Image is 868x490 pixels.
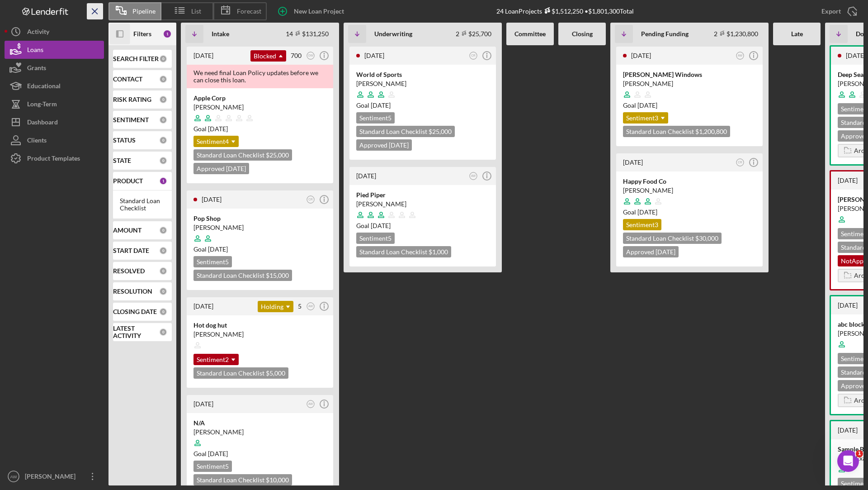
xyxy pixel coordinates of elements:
time: 2025-02-07 21:28 [846,52,866,59]
a: [DATE]AWPied Piper[PERSON_NAME]Goal [DATE]Sentiment5Standard Loan Checklist $1,000 [348,166,497,268]
time: 09/08/2025 [208,245,228,253]
div: Sentiment 3 [623,219,661,230]
div: Approved [DATE] [623,246,679,257]
div: Activity [27,23,49,43]
div: Educational [27,77,61,97]
time: 06/21/2025 [371,101,391,109]
div: Blocked [250,50,286,62]
div: 0 [159,247,167,255]
div: 2 $25,700 [456,30,491,38]
div: We need final Loan Policy updates before we can close this loan. [187,65,333,88]
span: $1,000 [429,248,448,256]
time: 2025-09-12 01:28 [202,195,222,203]
span: Goal [623,101,657,109]
button: Dashboard [5,113,104,131]
time: 2025-08-15 17:01 [364,52,384,59]
b: SENTIMENT [113,116,149,124]
span: Goal [193,125,228,133]
button: Grants [5,59,104,77]
text: AW [738,54,743,57]
span: Goal [356,222,391,229]
b: CONTACT [113,76,142,83]
div: 14 $131,250 [286,30,329,38]
button: AW [734,50,746,62]
b: Late [791,30,803,38]
time: 2025-09-05 22:12 [193,302,213,310]
b: RESOLUTION [113,288,152,295]
b: RESOLVED [113,267,145,275]
div: 24 Loan Projects • $1,801,300 Total [496,7,634,15]
button: Long-Term [5,95,104,113]
iframe: Intercom live chat [837,450,859,472]
div: Loans [27,41,43,61]
div: 0 [159,308,167,316]
time: 2025-10-03 15:19 [193,52,213,59]
time: 2025-09-05 19:31 [193,400,213,408]
b: Filters [133,30,151,38]
div: [PERSON_NAME] [23,467,81,488]
button: CR [467,50,480,62]
div: 0 [159,75,167,83]
div: 0 [159,136,167,144]
text: AW [308,403,313,406]
div: Sentiment 3 [623,112,668,124]
text: AW [10,474,17,479]
a: [DATE]AW[PERSON_NAME] Windows[PERSON_NAME]Goal [DATE]Sentiment3Standard Loan Checklist $1,200,800 [615,45,764,147]
div: 0 [159,55,167,63]
a: [DATE]Blocked700OWWe need final Loan Policy updates before we can close this loan.Apple Corp[PERS... [185,45,335,185]
time: 07/01/2025 [208,125,228,133]
b: AMOUNT [113,227,142,234]
time: 2025-05-20 18:41 [631,52,651,59]
text: CR [471,54,476,57]
div: 0 [159,328,167,336]
a: [DATE]CRWorld of Sports[PERSON_NAME]Goal [DATE]Sentiment5Standard Loan Checklist $25,000Approved ... [348,45,497,161]
button: CR [734,157,746,169]
time: 2024-04-12 15:20 [356,172,376,180]
div: 2 $1,230,800 [714,30,758,38]
span: Pipeline [132,8,156,15]
text: AW [308,305,313,308]
div: Export [821,2,841,20]
time: 10/20/2025 [208,450,228,457]
span: $5,000 [266,369,285,377]
div: 0 [159,95,167,104]
time: 2022-10-12 00:09 [838,301,858,309]
div: Standard Loan Checklist $25,000 [193,149,292,161]
div: Standard Loan Checklist [193,367,288,379]
span: $15,000 [266,271,289,279]
time: 2022-05-24 17:17 [838,426,858,434]
div: [PERSON_NAME] [623,79,756,88]
button: Educational [5,77,104,95]
div: Standard Loan Checklist [623,126,730,137]
span: 1 [856,450,863,457]
b: Pending Funding [641,30,689,38]
div: Sentiment 5 [356,233,395,244]
div: 0 [159,157,167,165]
div: $1,512,250 [542,7,583,15]
button: Product Templates [5,149,104,167]
div: 1 [159,177,167,185]
button: Clients [5,131,104,149]
b: Closing [572,30,593,38]
span: Goal [193,450,228,457]
span: Goal [193,245,228,253]
div: [PERSON_NAME] Windows [623,70,756,79]
div: Standard Loan Checklist $25,000 [356,126,455,137]
div: Clients [27,131,47,152]
div: Standard Loan Checklist [120,197,165,212]
div: Pop Shop [193,214,326,223]
b: Committee [514,30,546,38]
div: 700 [291,52,302,59]
b: SEARCH FILTER [113,55,159,62]
button: OW [305,50,317,62]
button: New Loan Project [271,2,353,20]
b: LATEST ACTIVITY [113,325,159,339]
div: Approved [DATE] [193,163,249,174]
div: N/A [193,419,326,428]
button: Activity [5,23,104,41]
span: $1,200,800 [695,128,727,135]
b: STATE [113,157,131,164]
